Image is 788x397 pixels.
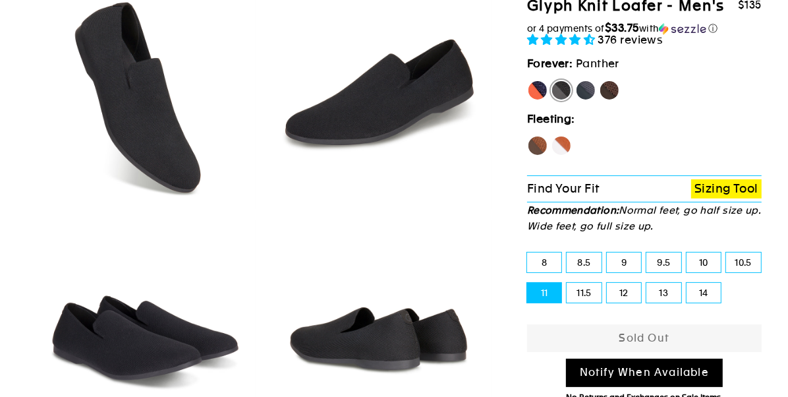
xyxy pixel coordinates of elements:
label: Hawk [527,135,548,156]
label: Mustang [599,80,620,101]
label: Fox [551,135,572,156]
label: Panther [551,80,572,101]
label: [PERSON_NAME] [527,80,548,101]
button: Sold Out [527,324,762,353]
strong: Forever: [527,57,573,70]
label: 12 [607,283,641,303]
label: 10 [687,253,721,272]
label: Rhino [575,80,596,101]
span: 376 reviews [598,33,663,46]
label: 14 [687,283,721,303]
label: 10.5 [726,253,760,272]
label: 11 [527,283,561,303]
label: 9.5 [646,253,681,272]
label: 8.5 [567,253,601,272]
div: or 4 payments of$33.75withSezzle Click to learn more about Sezzle [527,22,762,35]
span: Find Your Fit [527,181,600,195]
span: Sold Out [619,332,670,344]
label: 8 [527,253,561,272]
label: 11.5 [567,283,601,303]
a: Notify When Available [566,359,723,387]
strong: Recommendation: [527,204,619,216]
label: 9 [607,253,641,272]
span: $33.75 [605,21,639,34]
span: 4.73 stars [527,33,598,46]
span: Panther [576,57,619,70]
a: Sizing Tool [691,179,762,198]
strong: Fleeting: [527,112,575,125]
div: or 4 payments of with [527,22,762,35]
img: Sezzle [659,23,706,35]
label: 13 [646,283,681,303]
p: Normal feet, go half size up. Wide feet, go full size up. [527,202,762,234]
